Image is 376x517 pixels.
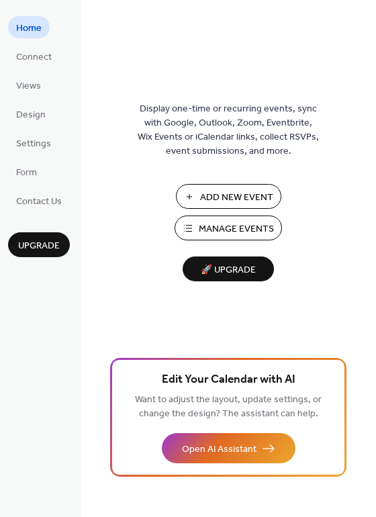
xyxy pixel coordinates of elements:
[200,191,273,205] span: Add New Event
[8,189,70,211] a: Contact Us
[138,102,319,158] span: Display one-time or recurring events, sync with Google, Outlook, Zoom, Eventbrite, Wix Events or ...
[135,391,322,423] span: Want to adjust the layout, update settings, or change the design? The assistant can help.
[162,371,295,389] span: Edit Your Calendar with AI
[183,256,274,281] button: 🚀 Upgrade
[16,166,37,180] span: Form
[8,103,54,125] a: Design
[16,108,46,122] span: Design
[199,222,274,236] span: Manage Events
[8,160,45,183] a: Form
[8,232,70,257] button: Upgrade
[16,79,41,93] span: Views
[18,239,60,253] span: Upgrade
[16,50,52,64] span: Connect
[8,74,49,96] a: Views
[8,16,50,38] a: Home
[191,261,266,279] span: 🚀 Upgrade
[16,137,51,151] span: Settings
[182,442,256,457] span: Open AI Assistant
[8,132,59,154] a: Settings
[162,433,295,463] button: Open AI Assistant
[176,184,281,209] button: Add New Event
[8,45,60,67] a: Connect
[16,21,42,36] span: Home
[16,195,62,209] span: Contact Us
[175,216,282,240] button: Manage Events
